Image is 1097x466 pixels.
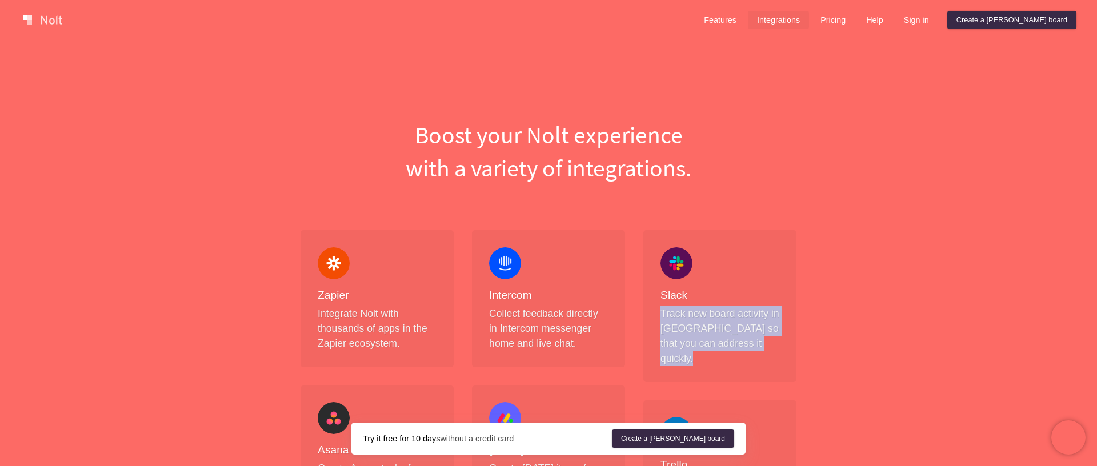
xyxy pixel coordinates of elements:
a: Help [857,11,892,29]
h4: Slack [660,288,779,303]
a: Features [695,11,746,29]
a: Create a [PERSON_NAME] board [947,11,1076,29]
h1: Boost your Nolt experience with a variety of integrations. [291,118,806,184]
strong: Try it free for 10 days [363,434,440,443]
p: Integrate Nolt with thousands of apps in the Zapier ecosystem. [318,306,437,351]
a: Pricing [811,11,855,29]
a: Integrations [748,11,809,29]
iframe: Chatra live chat [1051,420,1086,455]
a: Create a [PERSON_NAME] board [612,429,734,448]
p: Collect feedback directly in Intercom messenger home and live chat. [489,306,608,351]
div: without a credit card [363,433,612,444]
a: Sign in [895,11,938,29]
p: Track new board activity in [GEOGRAPHIC_DATA] so that you can address it quickly. [660,306,779,367]
h4: Intercom [489,288,608,303]
h4: Zapier [318,288,437,303]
